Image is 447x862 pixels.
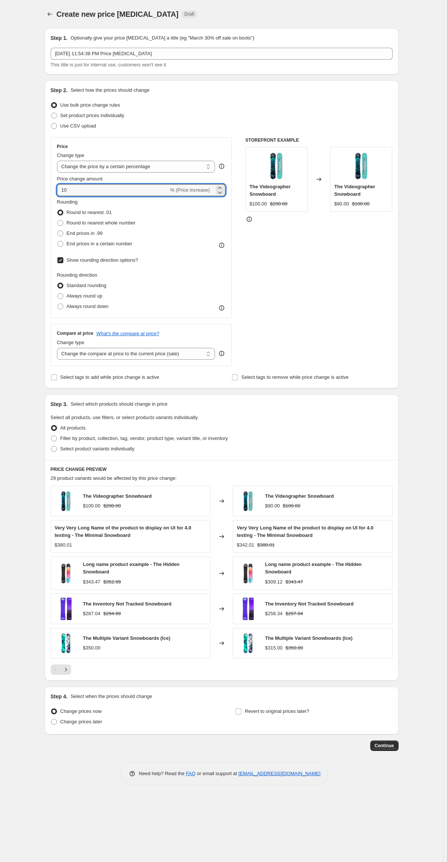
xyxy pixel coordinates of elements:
strike: $287.04 [286,610,303,617]
strike: $100.00 [352,200,370,208]
span: Set product prices individually [60,113,124,118]
button: Continue [370,740,399,751]
span: Round to nearest .01 [67,210,112,215]
div: $309.12 [265,578,283,586]
p: Select which products should change in price [70,400,167,408]
p: Select how the prices should change [70,86,149,94]
h6: PRICE CHANGE PREVIEW [51,466,393,472]
span: or email support at [196,771,238,776]
h3: Price [57,144,68,150]
img: Main_c8ff0b5d-c712-429a-be00-b29bd55cbc9d_80x.jpg [237,562,259,585]
img: snowboard_purple_hydrogen_80x.png [55,598,77,620]
button: Next [61,664,71,675]
div: $100.00 [250,200,267,208]
span: The Multiple Variant Snowboards (Ice) [83,635,171,641]
span: The Videographer Snowboard [334,184,375,197]
span: Long name product example - The Hidden Snowboard [265,561,362,575]
div: $90.00 [334,200,349,208]
span: The Videographer Snowboard [83,493,152,499]
span: Very Very Long Name of the product to display on UI for 4.0 testing - The Minimal Snowboard [237,525,374,538]
span: Always round down [67,303,109,309]
h2: Step 4. [51,693,68,700]
a: [EMAIL_ADDRESS][DOMAIN_NAME] [238,771,320,776]
span: The Inventory Not Tracked Snowboard [83,601,172,607]
span: Continue [375,743,394,749]
img: Main_80x.jpg [261,151,291,181]
strike: $294.99 [104,610,121,617]
strike: $200.00 [270,200,288,208]
span: Revert to original prices later? [245,708,309,714]
span: The Videographer Snowboard [250,184,291,197]
div: $315.00 [265,644,283,652]
span: Use bulk price change rules [60,102,120,108]
span: Change type [57,340,85,345]
nav: Pagination [51,664,71,675]
div: help [218,350,225,357]
button: What's the compare at price? [96,331,159,336]
span: Create new price [MEDICAL_DATA] [57,10,179,18]
span: This title is just for internal use, customers won't see it [51,62,166,67]
img: Main_589fc064-24a2-4236-9eaf-13b2bd35d21d_80x.jpg [55,632,77,654]
span: Change prices later [60,719,102,724]
a: FAQ [186,771,196,776]
div: help [218,163,225,170]
h2: Step 2. [51,86,68,94]
span: Change prices now [60,708,102,714]
h3: Compare at price [57,330,93,336]
span: Long name product example - The Hidden Snowboard [83,561,180,575]
strike: $343.47 [286,578,303,586]
span: Very Very Long Name of the product to display on UI for 4.0 testing - The Minimal Snowboard [55,525,191,538]
span: Select product variants individually [60,446,134,452]
strike: $100.00 [283,502,300,510]
strike: $350.00 [286,644,303,652]
button: Price change jobs [45,9,55,19]
div: $350.00 [83,644,101,652]
span: Price change amount [57,176,103,182]
span: End prices in .99 [67,230,103,236]
span: End prices in a certain number [67,241,132,246]
input: -15 [57,184,169,196]
img: Main_c8ff0b5d-c712-429a-be00-b29bd55cbc9d_80x.jpg [55,562,77,585]
span: Select tags to add while price change is active [60,374,159,380]
h6: STOREFRONT EXAMPLE [245,137,393,143]
div: $342.01 [237,541,254,549]
strike: $200.00 [104,502,121,510]
div: $380.01 [55,541,72,549]
strike: $380.01 [257,541,275,549]
span: Rounding direction [57,272,97,278]
div: $287.04 [83,610,101,617]
span: % (Price increase) [170,187,210,193]
span: Select tags to remove while price change is active [241,374,349,380]
p: Optionally give your price [MEDICAL_DATA] a title (eg "March 30% off sale on boots") [70,34,254,42]
span: Round to nearest whole number [67,220,136,226]
span: The Multiple Variant Snowboards (Ice) [265,635,353,641]
span: Filter by product, collection, tag, vendor, product type, variant title, or inventory [60,435,228,441]
div: $100.00 [83,502,101,510]
h2: Step 1. [51,34,68,42]
span: Rounding [57,199,78,205]
img: Main_80x.jpg [237,490,259,512]
span: Need help? Read the [139,771,186,776]
span: All products [60,425,86,431]
img: Main_80x.jpg [55,490,77,512]
span: The Videographer Snowboard [265,493,334,499]
input: 30% off holiday sale [51,48,393,60]
img: snowboard_purple_hydrogen_80x.png [237,598,259,620]
span: Always round up [67,293,102,299]
strike: $352.99 [104,578,121,586]
div: $343.47 [83,578,101,586]
h2: Step 3. [51,400,68,408]
span: Select all products, use filters, or select products variants individually [51,415,198,420]
p: Select when the prices should change [70,693,152,700]
span: 29 product variants would be affected by this price change: [51,475,177,481]
div: $90.00 [265,502,280,510]
span: Standard rounding [67,283,107,288]
span: Use CSV upload [60,123,96,129]
div: $258.34 [265,610,283,617]
span: Draft [184,11,194,17]
span: Show rounding direction options? [67,257,138,263]
span: The Inventory Not Tracked Snowboard [265,601,354,607]
span: Change type [57,152,85,158]
img: Main_589fc064-24a2-4236-9eaf-13b2bd35d21d_80x.jpg [237,632,259,654]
